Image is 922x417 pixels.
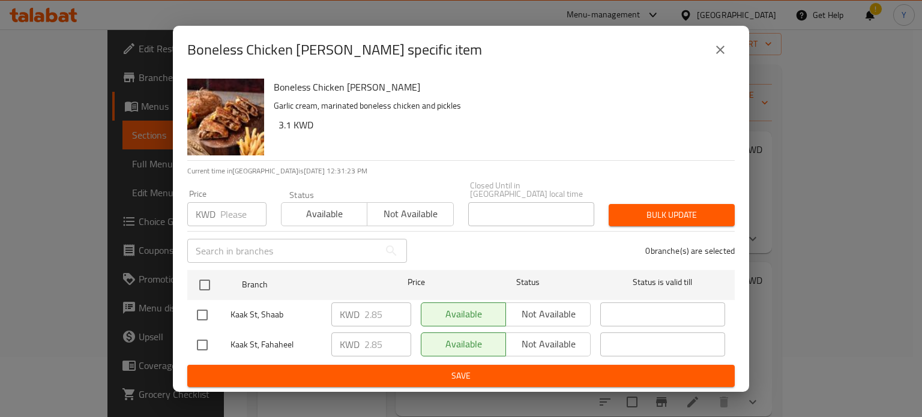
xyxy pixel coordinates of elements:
button: Save [187,365,735,387]
span: Not available [372,205,448,223]
input: Please enter price [220,202,267,226]
button: close [706,35,735,64]
p: Garlic cream, marinated boneless chicken and pickles [274,98,725,113]
span: Price [376,275,456,290]
span: Available [286,205,363,223]
p: KWD [196,207,215,221]
input: Search in branches [187,239,379,263]
span: Status is valid till [600,275,725,290]
p: KWD [340,337,360,352]
input: Please enter price [364,302,411,326]
input: Please enter price [364,332,411,356]
span: Branch [242,277,367,292]
span: Bulk update [618,208,725,223]
h6: 3.1 KWD [279,116,725,133]
button: Available [281,202,367,226]
img: Boneless Chicken Kaake [187,79,264,155]
span: Save [197,368,725,383]
p: 0 branche(s) are selected [645,245,735,257]
button: Not available [367,202,453,226]
span: Status [466,275,591,290]
p: KWD [340,307,360,322]
span: Kaak St, Fahaheel [230,337,322,352]
button: Bulk update [609,204,735,226]
p: Current time in [GEOGRAPHIC_DATA] is [DATE] 12:31:23 PM [187,166,735,176]
h2: Boneless Chicken [PERSON_NAME] specific item [187,40,482,59]
h6: Boneless Chicken [PERSON_NAME] [274,79,725,95]
span: Kaak St, Shaab [230,307,322,322]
